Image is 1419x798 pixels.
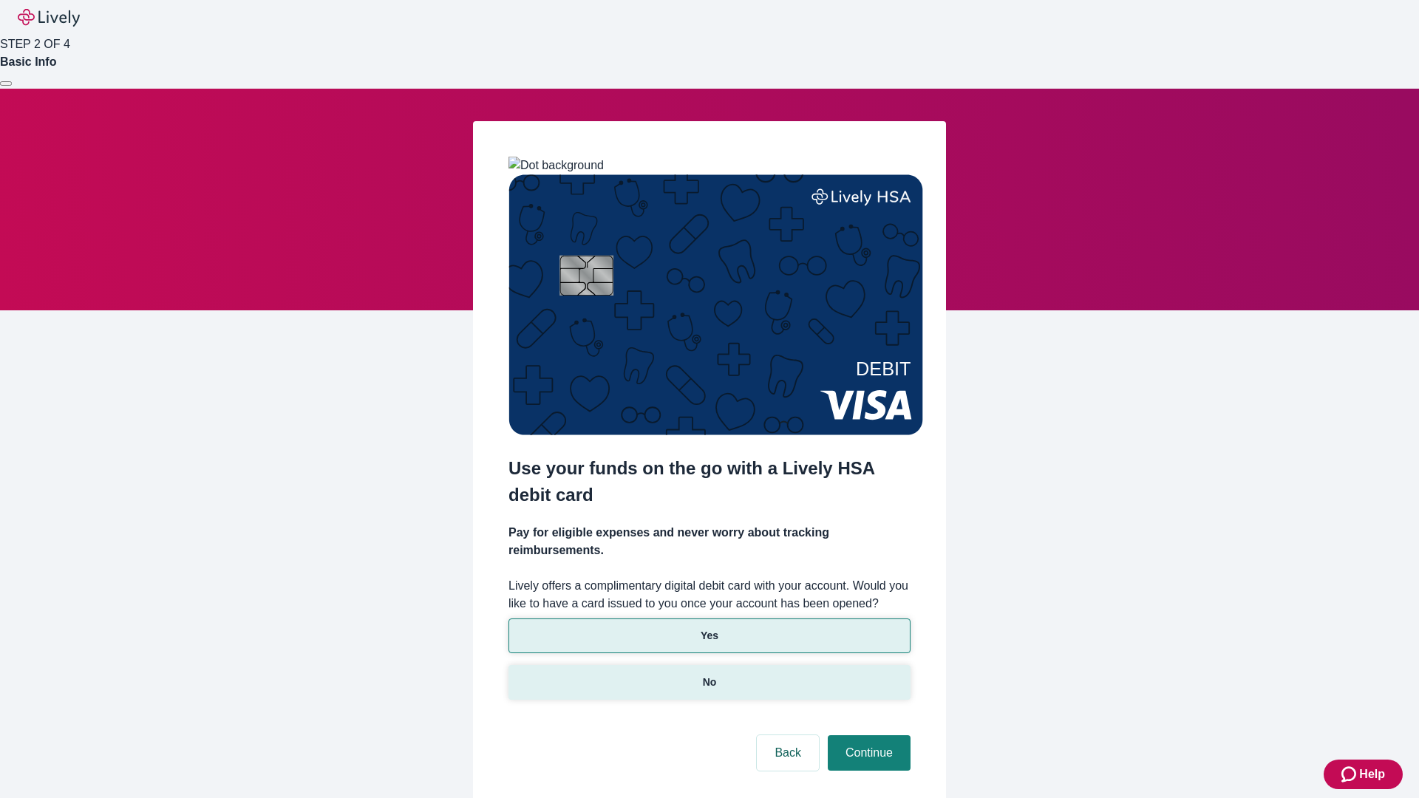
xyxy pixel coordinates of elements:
[508,577,911,613] label: Lively offers a complimentary digital debit card with your account. Would you like to have a card...
[1341,765,1359,783] svg: Zendesk support icon
[508,524,911,559] h4: Pay for eligible expenses and never worry about tracking reimbursements.
[508,618,911,653] button: Yes
[1359,765,1385,783] span: Help
[508,157,604,174] img: Dot background
[508,455,911,508] h2: Use your funds on the go with a Lively HSA debit card
[508,174,923,435] img: Debit card
[508,665,911,700] button: No
[757,735,819,771] button: Back
[703,675,717,690] p: No
[701,628,718,644] p: Yes
[1324,760,1403,789] button: Zendesk support iconHelp
[18,9,80,27] img: Lively
[828,735,911,771] button: Continue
